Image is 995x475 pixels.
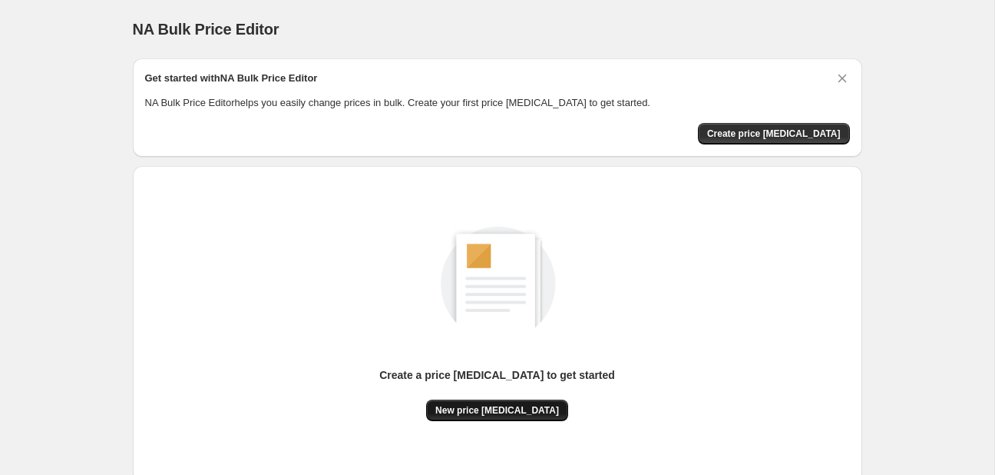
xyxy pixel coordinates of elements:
[707,128,841,140] span: Create price [MEDICAL_DATA]
[145,95,850,111] p: NA Bulk Price Editor helps you easily change prices in bulk. Create your first price [MEDICAL_DAT...
[133,21,279,38] span: NA Bulk Price Editor
[835,71,850,86] button: Dismiss card
[426,400,568,421] button: New price [MEDICAL_DATA]
[145,71,318,86] h2: Get started with NA Bulk Price Editor
[379,367,615,383] p: Create a price [MEDICAL_DATA] to get started
[698,123,850,144] button: Create price change job
[435,404,559,417] span: New price [MEDICAL_DATA]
